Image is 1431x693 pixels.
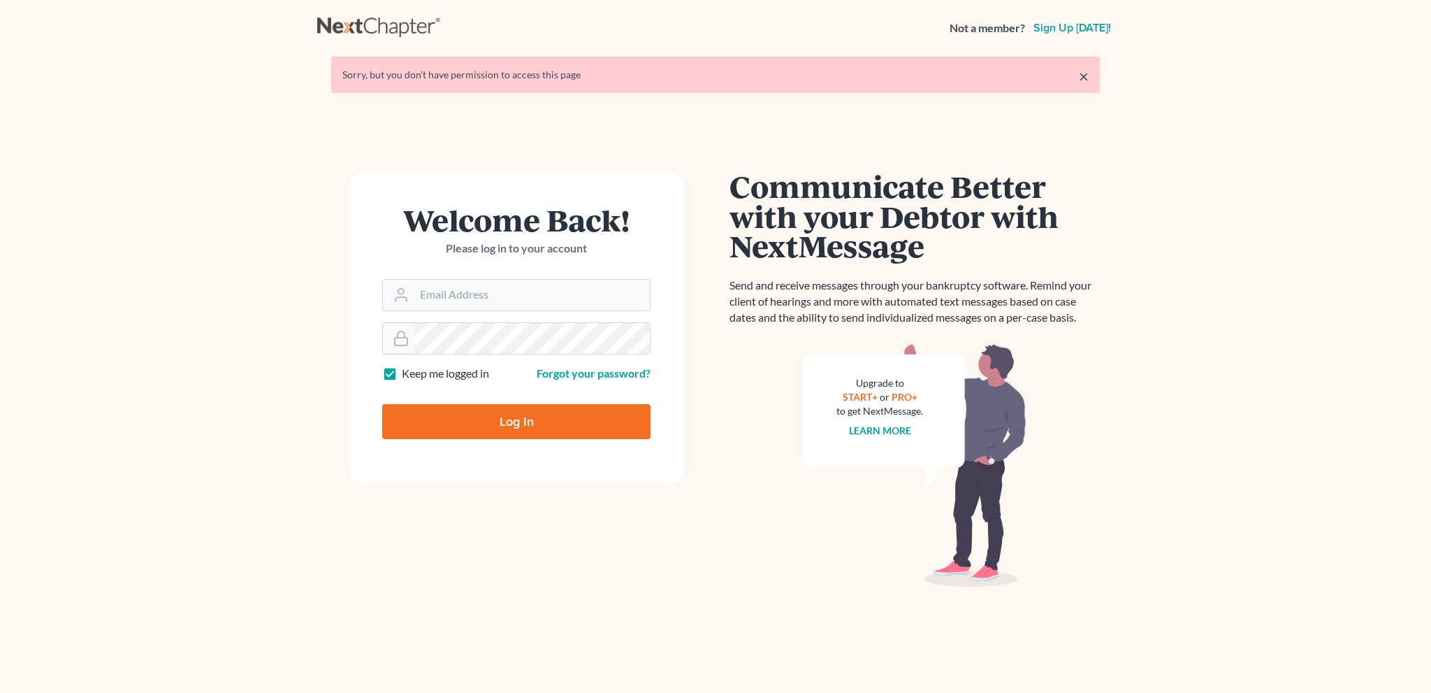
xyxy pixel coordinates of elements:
[729,278,1100,326] p: Send and receive messages through your bankruptcy software. Remind your client of hearings and mo...
[414,280,650,310] input: Email Address
[843,391,878,403] a: START+
[402,366,489,382] label: Keep me logged in
[849,424,911,436] a: Learn more
[892,391,917,403] a: PRO+
[382,241,651,257] p: Please log in to your account
[342,68,1089,82] div: Sorry, but you don't have permission to access this page
[880,391,889,403] span: or
[1079,68,1089,85] a: ×
[950,20,1025,36] strong: Not a member?
[537,366,651,380] a: Forgot your password?
[382,404,651,439] input: Log In
[836,376,923,390] div: Upgrade to
[729,171,1100,261] h1: Communicate Better with your Debtor with NextMessage
[1031,22,1114,34] a: Sign up [DATE]!
[836,404,923,418] div: to get NextMessage.
[803,343,1026,587] img: nextmessage_bg-59042aed3d76b12b5cd301f8e5b87938c9018125f34e5fa2b7a6b67550977c72.svg
[382,205,651,235] h1: Welcome Back!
